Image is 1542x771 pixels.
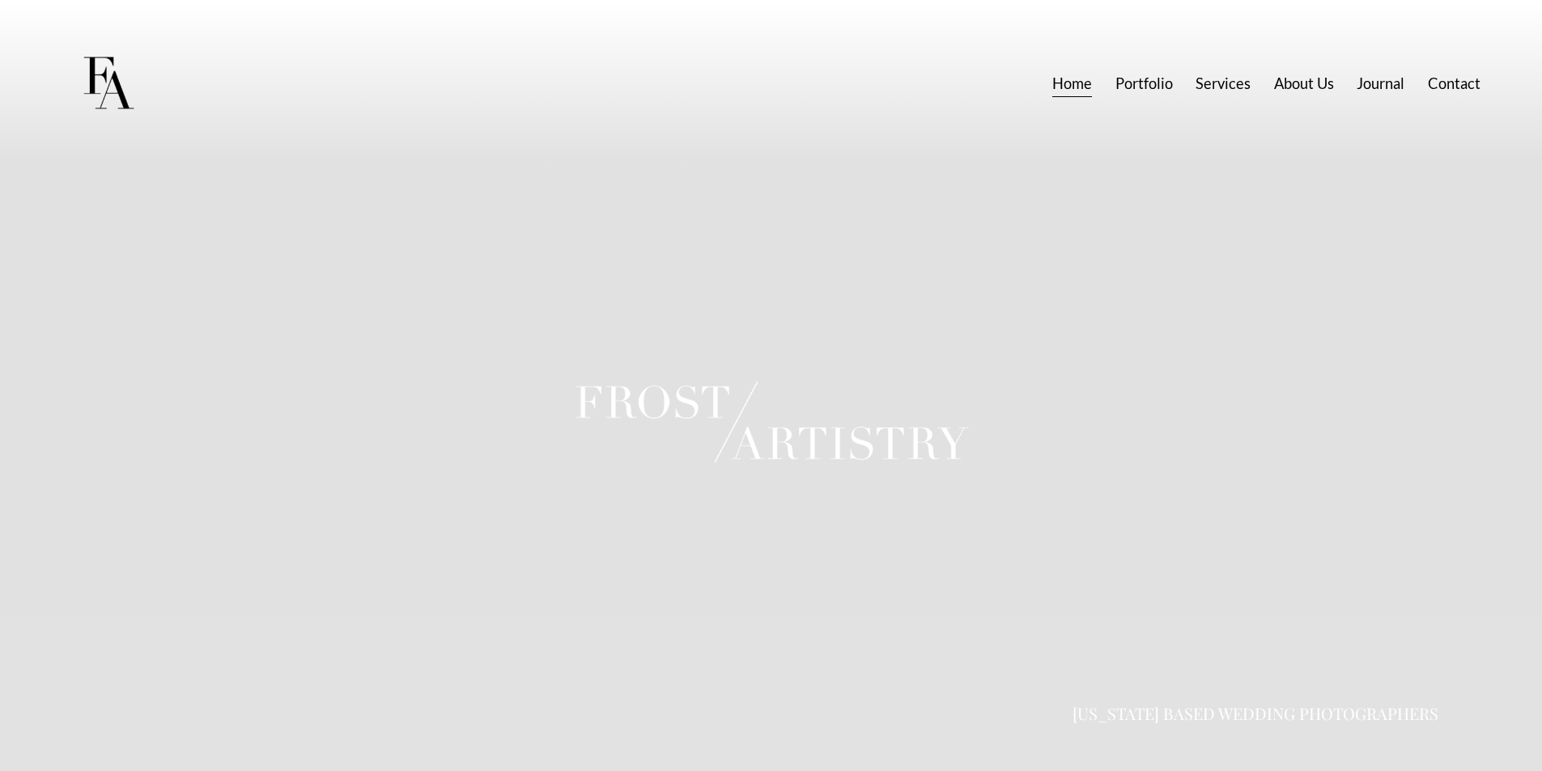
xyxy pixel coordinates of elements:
a: Portfolio [1115,69,1173,99]
a: Journal [1357,69,1404,99]
a: About Us [1274,69,1334,99]
a: Contact [1428,69,1480,99]
img: Frost Artistry [62,37,155,130]
a: Home [1052,69,1092,99]
a: Services [1196,69,1251,99]
h1: [US_STATE] BASED WEDDING PHOTOGRAPHERS [1073,705,1438,722]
